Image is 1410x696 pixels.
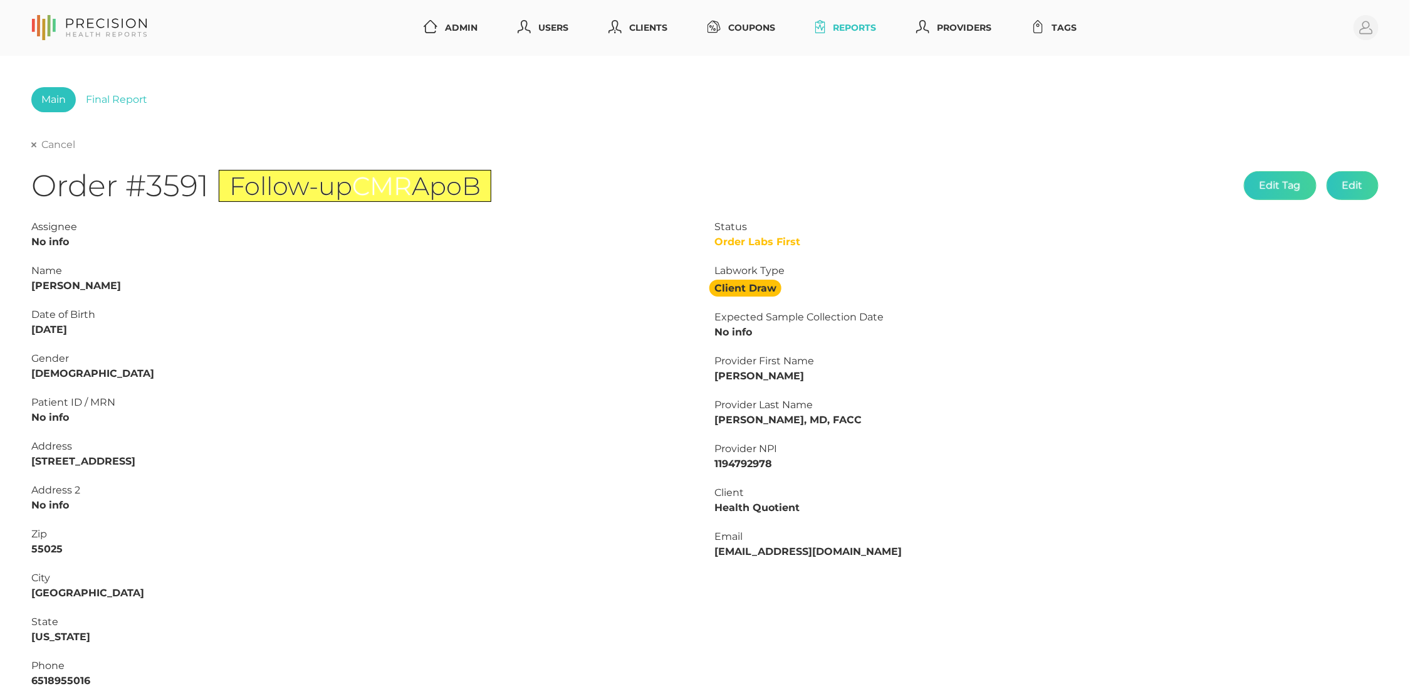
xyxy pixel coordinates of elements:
strong: [PERSON_NAME] [714,370,804,382]
strong: [STREET_ADDRESS] [31,455,135,467]
span: ApoB [412,171,481,201]
strong: [PERSON_NAME], MD, FACC [714,414,862,426]
strong: No info [31,499,69,511]
strong: No info [714,326,752,338]
span: Order Labs First [714,236,800,248]
strong: 6518955016 [31,675,90,687]
a: Clients [603,16,672,40]
span: Follow-up [229,171,352,201]
div: Provider Last Name [714,398,1379,413]
div: State [31,614,696,630]
strong: [DATE] [31,324,67,335]
div: Name [31,263,696,278]
a: Tags [1026,16,1082,40]
div: Date of Birth [31,307,696,322]
div: Client [714,485,1379,500]
div: Provider First Name [714,354,1379,369]
strong: [PERSON_NAME] [31,280,121,292]
div: Address [31,439,696,454]
strong: 55025 [31,543,63,555]
a: Coupons [702,16,780,40]
div: Phone [31,658,696,673]
strong: [EMAIL_ADDRESS][DOMAIN_NAME] [714,546,902,557]
a: Cancel [31,139,75,151]
div: Email [714,529,1379,544]
strong: [GEOGRAPHIC_DATA] [31,587,144,599]
span: CMR [352,171,412,201]
div: Patient ID / MRN [31,395,696,410]
button: Edit Tag [1244,171,1317,200]
strong: [DEMOGRAPHIC_DATA] [31,367,154,379]
a: Providers [911,16,996,40]
strong: No info [31,411,69,423]
a: Reports [810,16,881,40]
div: Address 2 [31,483,696,498]
a: Users [513,16,573,40]
div: Status [714,219,1379,235]
a: Final Report [76,87,157,112]
div: Gender [31,351,696,366]
div: Zip [31,527,696,542]
div: Labwork Type [714,263,1379,278]
div: Assignee [31,219,696,235]
strong: [US_STATE] [31,631,90,643]
strong: No info [31,236,69,248]
strong: Client Draw [709,280,781,297]
strong: 1194792978 [714,458,772,470]
div: Expected Sample Collection Date [714,310,1379,325]
button: Edit [1327,171,1379,200]
div: City [31,571,696,586]
a: Admin [419,16,483,40]
h1: Order #3591 [31,167,491,204]
div: Provider NPI [714,441,1379,456]
a: Main [31,87,76,112]
strong: Health Quotient [714,502,800,514]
